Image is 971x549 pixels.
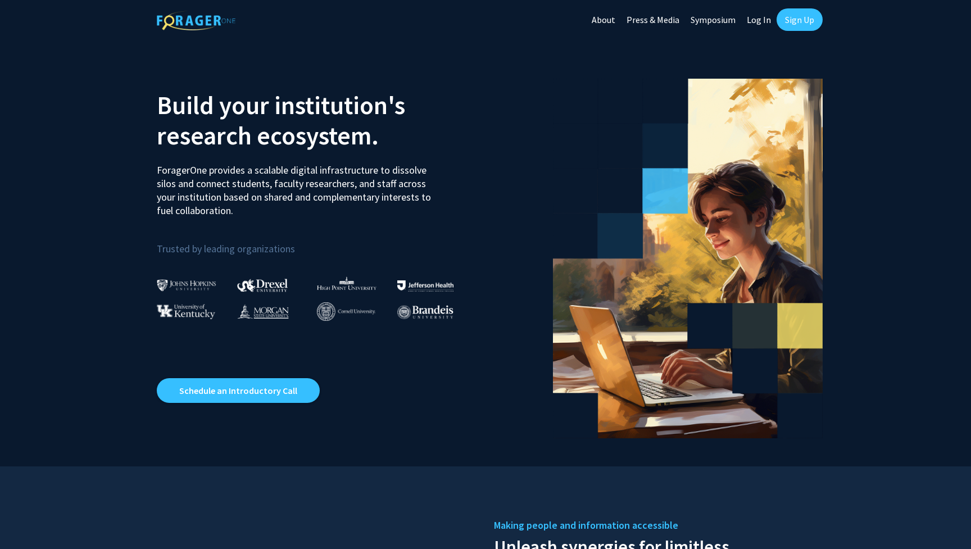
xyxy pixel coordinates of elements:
img: Drexel University [237,279,288,292]
a: Sign Up [777,8,823,31]
img: Johns Hopkins University [157,279,216,291]
h2: Build your institution's research ecosystem. [157,90,477,151]
img: Morgan State University [237,304,289,319]
img: High Point University [317,276,376,290]
img: ForagerOne Logo [157,11,235,30]
img: Cornell University [317,302,375,321]
img: Brandeis University [397,305,453,319]
img: Thomas Jefferson University [397,280,453,291]
p: ForagerOne provides a scalable digital infrastructure to dissolve silos and connect students, fac... [157,155,439,217]
img: University of Kentucky [157,304,215,319]
a: Opens in a new tab [157,378,320,403]
p: Trusted by leading organizations [157,226,477,257]
h5: Making people and information accessible [494,517,814,534]
iframe: Chat [8,498,48,541]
